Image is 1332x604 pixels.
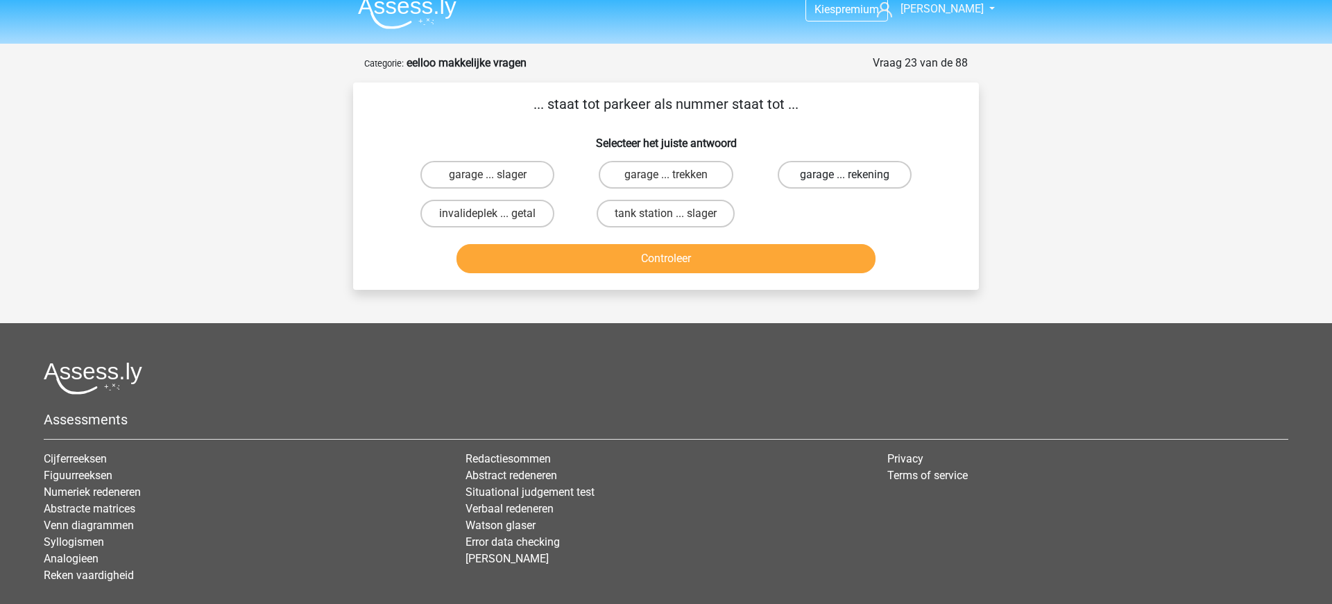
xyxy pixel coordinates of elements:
[44,411,1288,428] h5: Assessments
[375,94,957,114] p: ... staat tot parkeer als nummer staat tot ...
[871,1,985,17] a: [PERSON_NAME]
[44,552,99,565] a: Analogieen
[900,2,984,15] span: [PERSON_NAME]
[44,569,134,582] a: Reken vaardigheid
[597,200,735,227] label: tank station ... slager
[466,485,595,499] a: Situational judgement test
[466,535,560,549] a: Error data checking
[873,55,968,71] div: Vraag 23 van de 88
[44,469,112,482] a: Figuurreeksen
[466,452,551,465] a: Redactiesommen
[420,161,554,189] label: garage ... slager
[887,469,968,482] a: Terms of service
[778,161,912,189] label: garage ... rekening
[835,3,879,16] span: premium
[44,519,134,532] a: Venn diagrammen
[44,452,107,465] a: Cijferreeksen
[466,519,536,532] a: Watson glaser
[407,56,527,69] strong: eelloo makkelijke vragen
[814,3,835,16] span: Kies
[887,452,923,465] a: Privacy
[375,126,957,150] h6: Selecteer het juiste antwoord
[44,362,142,395] img: Assessly logo
[456,244,876,273] button: Controleer
[44,535,104,549] a: Syllogismen
[44,485,141,499] a: Numeriek redeneren
[364,58,404,69] small: Categorie:
[599,161,733,189] label: garage ... trekken
[466,502,554,515] a: Verbaal redeneren
[420,200,554,227] label: invalideplek ... getal
[466,469,557,482] a: Abstract redeneren
[466,552,549,565] a: [PERSON_NAME]
[44,502,135,515] a: Abstracte matrices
